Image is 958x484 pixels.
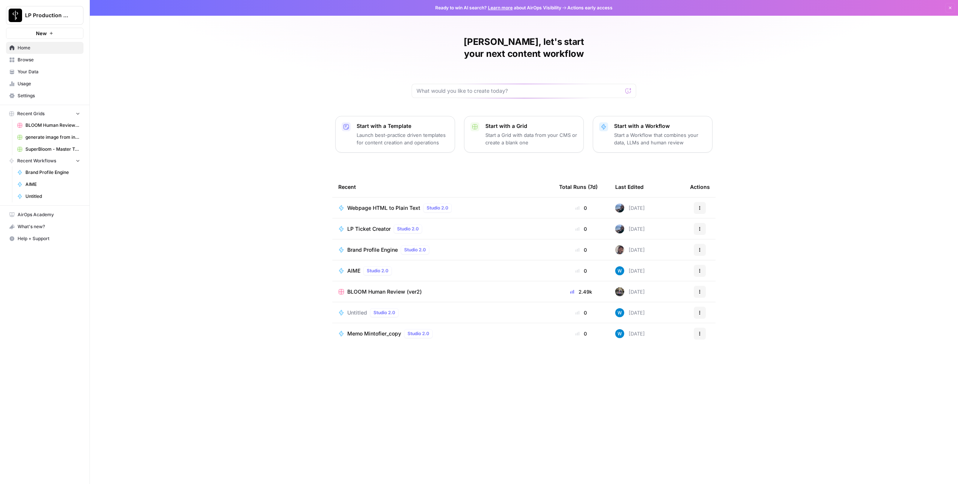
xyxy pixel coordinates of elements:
[559,288,603,295] div: 2.49k
[338,266,547,275] a: AIMEStudio 2.0
[347,288,422,295] span: BLOOM Human Review (ver2)
[559,204,603,212] div: 0
[347,267,360,275] span: AIME
[25,146,80,153] span: SuperBloom - Master Topic List
[615,308,624,317] img: e6dqg6lbdbpjqp1a7mpgiwrn07v8
[338,245,547,254] a: Brand Profile EngineStudio 2.0
[373,309,395,316] span: Studio 2.0
[615,203,645,212] div: [DATE]
[404,246,426,253] span: Studio 2.0
[347,309,367,316] span: Untitled
[408,330,429,337] span: Studio 2.0
[338,177,547,197] div: Recent
[615,287,624,296] img: smah15upbl7bfn8oiyn8a726613u
[567,4,613,11] span: Actions early access
[338,329,547,338] a: Memo Mintofier_copyStudio 2.0
[18,235,80,242] span: Help + Support
[6,221,83,232] div: What's new?
[559,330,603,337] div: 0
[6,90,83,102] a: Settings
[435,4,561,11] span: Ready to win AI search? about AirOps Visibility
[6,28,83,39] button: New
[559,225,603,233] div: 0
[6,66,83,78] a: Your Data
[615,224,645,233] div: [DATE]
[6,209,83,221] a: AirOps Academy
[485,122,577,130] p: Start with a Grid
[615,308,645,317] div: [DATE]
[14,190,83,202] a: Untitled
[427,205,448,211] span: Studio 2.0
[25,122,80,129] span: BLOOM Human Review (ver2)
[18,92,80,99] span: Settings
[6,108,83,119] button: Recent Grids
[559,267,603,275] div: 0
[25,181,80,188] span: AIME
[615,287,645,296] div: [DATE]
[614,122,706,130] p: Start with a Workflow
[559,309,603,316] div: 0
[14,131,83,143] a: generate image from input image (copyright tests) duplicate Grid
[559,246,603,254] div: 0
[615,245,645,254] div: [DATE]
[615,203,624,212] img: imtbutxky5a83lftvrm2mmrl9v6v
[6,42,83,54] a: Home
[338,288,547,295] a: BLOOM Human Review (ver2)
[9,9,22,22] img: LP Production Workloads Logo
[347,246,398,254] span: Brand Profile Engine
[615,266,624,275] img: e6dqg6lbdbpjqp1a7mpgiwrn07v8
[6,155,83,166] button: Recent Workflows
[485,131,577,146] p: Start a Grid with data from your CMS or create a blank one
[397,226,419,232] span: Studio 2.0
[615,266,645,275] div: [DATE]
[25,12,70,19] span: LP Production Workloads
[18,211,80,218] span: AirOps Academy
[417,87,622,95] input: What would you like to create today?
[6,221,83,233] button: What's new?
[18,68,80,75] span: Your Data
[367,267,388,274] span: Studio 2.0
[25,193,80,200] span: Untitled
[18,56,80,63] span: Browse
[6,54,83,66] a: Browse
[14,119,83,131] a: BLOOM Human Review (ver2)
[464,116,584,153] button: Start with a GridStart a Grid with data from your CMS or create a blank one
[6,78,83,90] a: Usage
[6,6,83,25] button: Workspace: LP Production Workloads
[347,225,391,233] span: LP Ticket Creator
[347,204,420,212] span: Webpage HTML to Plain Text
[338,224,547,233] a: LP Ticket CreatorStudio 2.0
[488,5,513,10] a: Learn more
[615,224,624,233] img: imtbutxky5a83lftvrm2mmrl9v6v
[14,166,83,178] a: Brand Profile Engine
[335,116,455,153] button: Start with a TemplateLaunch best-practice driven templates for content creation and operations
[593,116,713,153] button: Start with a WorkflowStart a Workflow that combines your data, LLMs and human review
[14,143,83,155] a: SuperBloom - Master Topic List
[18,45,80,51] span: Home
[690,177,710,197] div: Actions
[615,245,624,254] img: dw2bym9oh1lendkl0jcyb9jgpgea
[17,110,45,117] span: Recent Grids
[18,80,80,87] span: Usage
[25,169,80,176] span: Brand Profile Engine
[25,134,80,141] span: generate image from input image (copyright tests) duplicate Grid
[559,177,598,197] div: Total Runs (7d)
[14,178,83,190] a: AIME
[338,308,547,317] a: UntitledStudio 2.0
[615,329,645,338] div: [DATE]
[357,131,449,146] p: Launch best-practice driven templates for content creation and operations
[6,233,83,245] button: Help + Support
[614,131,706,146] p: Start a Workflow that combines your data, LLMs and human review
[347,330,401,337] span: Memo Mintofier_copy
[615,329,624,338] img: e6dqg6lbdbpjqp1a7mpgiwrn07v8
[17,157,56,164] span: Recent Workflows
[338,203,547,212] a: Webpage HTML to Plain TextStudio 2.0
[615,177,644,197] div: Last Edited
[357,122,449,130] p: Start with a Template
[36,30,47,37] span: New
[412,36,636,60] h1: [PERSON_NAME], let's start your next content workflow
